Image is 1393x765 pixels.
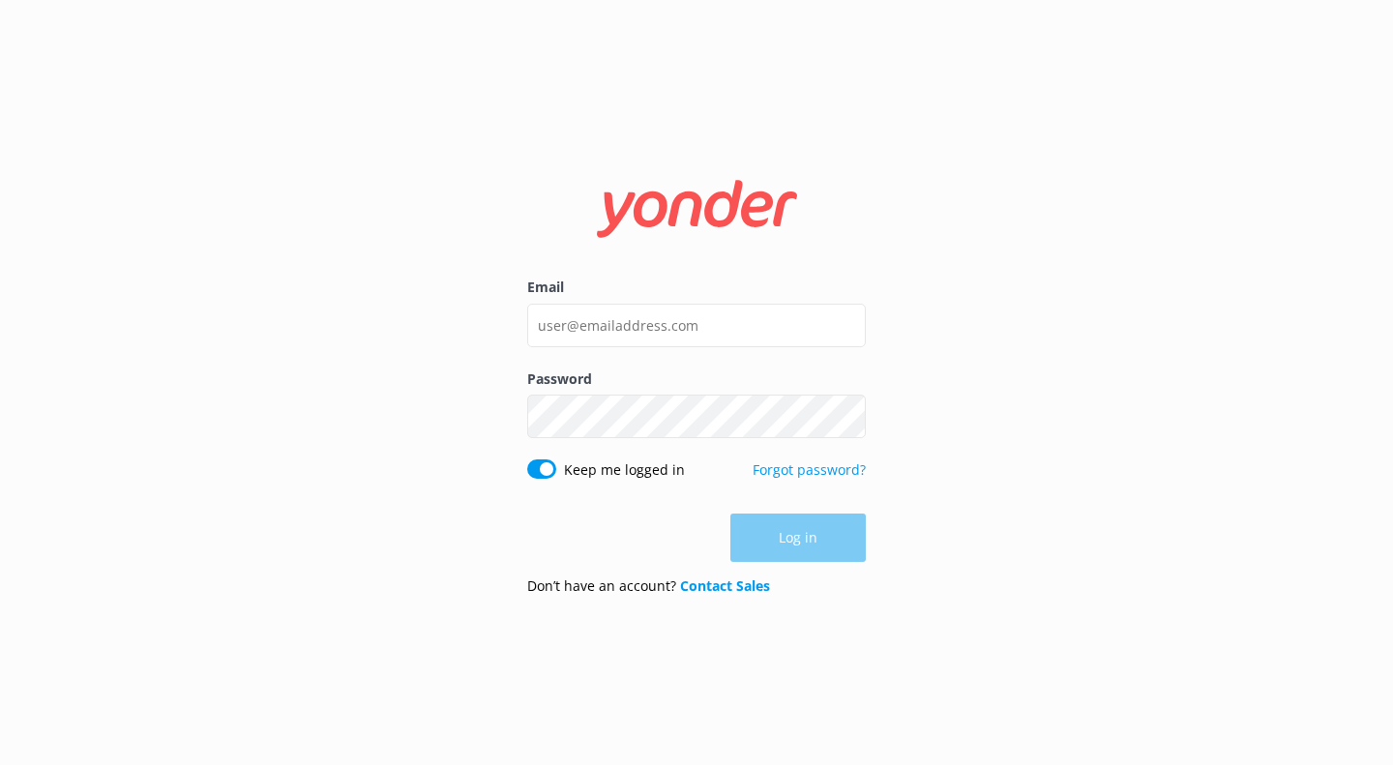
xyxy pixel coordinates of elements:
[527,368,866,390] label: Password
[827,397,866,436] button: Show password
[527,575,770,597] p: Don’t have an account?
[527,277,866,298] label: Email
[564,459,685,481] label: Keep me logged in
[753,460,866,479] a: Forgot password?
[680,576,770,595] a: Contact Sales
[527,304,866,347] input: user@emailaddress.com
